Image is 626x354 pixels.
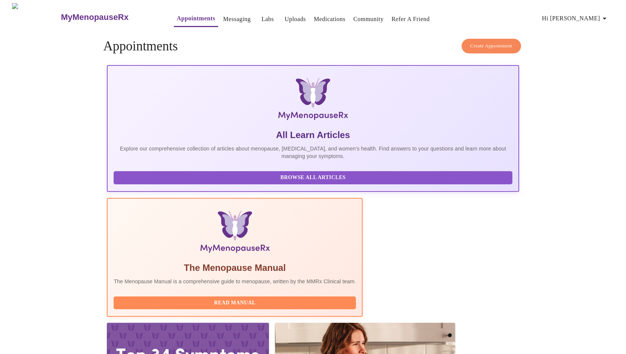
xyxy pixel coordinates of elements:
[114,145,512,160] p: Explore our comprehensive collection of articles about menopause, [MEDICAL_DATA], and women's hea...
[103,39,523,54] h4: Appointments
[392,14,430,24] a: Refer a Friend
[220,12,254,27] button: Messaging
[539,11,612,26] button: Hi [PERSON_NAME]
[353,14,384,24] a: Community
[121,298,348,308] span: Read Manual
[542,13,609,24] span: Hi [PERSON_NAME]
[462,39,521,53] button: Create Appointment
[60,4,158,30] a: MyMenopauseRx
[114,171,512,184] button: Browse All Articles
[256,12,280,27] button: Labs
[311,12,348,27] button: Medications
[282,12,309,27] button: Uploads
[114,262,356,274] h5: The Menopause Manual
[177,13,215,24] a: Appointments
[389,12,433,27] button: Refer a Friend
[114,174,514,180] a: Browse All Articles
[285,14,306,24] a: Uploads
[114,278,356,285] p: The Menopause Manual is a comprehensive guide to menopause, written by the MMRx Clinical team.
[470,42,512,50] span: Create Appointment
[176,78,450,123] img: MyMenopauseRx Logo
[61,12,129,22] h3: MyMenopauseRx
[261,14,274,24] a: Labs
[114,129,512,141] h5: All Learn Articles
[121,173,504,182] span: Browse All Articles
[174,11,218,27] button: Appointments
[350,12,387,27] button: Community
[12,3,60,31] img: MyMenopauseRx Logo
[114,296,356,310] button: Read Manual
[114,299,358,305] a: Read Manual
[152,211,318,256] img: Menopause Manual
[314,14,345,24] a: Medications
[223,14,251,24] a: Messaging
